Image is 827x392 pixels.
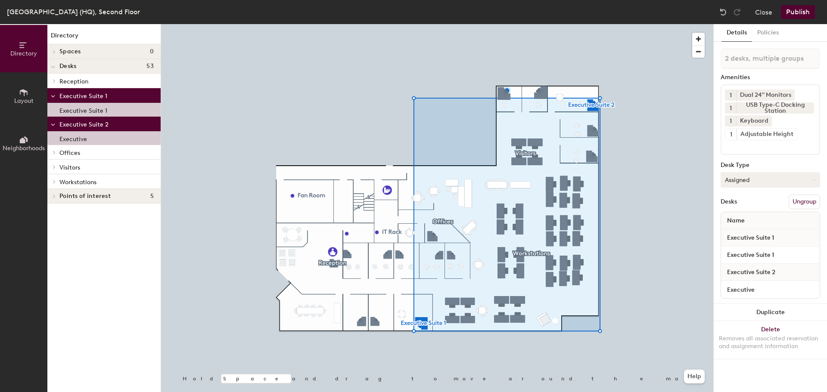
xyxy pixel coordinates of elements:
[7,6,140,17] div: [GEOGRAPHIC_DATA] (HQ), Second Floor
[725,102,736,114] button: 1
[721,24,752,42] button: Details
[730,117,732,126] span: 1
[725,115,736,127] button: 1
[59,105,107,114] p: Executive Suite 1
[10,50,37,57] span: Directory
[59,193,111,200] span: Points of interest
[59,149,80,157] span: Offices
[723,213,749,228] span: Name
[3,145,45,152] span: Neighborhoods
[721,74,820,81] div: Amenities
[59,78,88,85] span: Reception
[714,304,827,321] button: Duplicate
[47,31,161,44] h1: Directory
[755,5,772,19] button: Close
[719,8,728,16] img: Undo
[725,90,736,101] button: 1
[150,48,154,55] span: 0
[59,164,80,171] span: Visitors
[736,102,814,114] div: USB Type-C Docking Station
[719,335,822,350] div: Removes all associated reservation and assignment information
[59,121,109,128] span: Executive Suite 2
[146,63,154,70] span: 53
[737,129,797,140] div: Adjustable Height
[736,115,772,127] div: Keyboard
[730,104,732,113] span: 1
[730,91,732,100] span: 1
[721,198,737,205] div: Desks
[59,179,96,186] span: Workstations
[721,172,820,188] button: Assigned
[789,194,820,209] button: Ungroup
[725,129,737,140] button: 1
[59,93,107,100] span: Executive Suite 1
[14,97,34,105] span: Layout
[723,265,780,280] span: Executive Suite 2
[781,5,815,19] button: Publish
[733,8,741,16] img: Redo
[721,162,820,169] div: Desk Type
[723,230,778,246] span: Executive Suite 1
[752,24,784,42] button: Policies
[723,249,818,261] input: Unnamed desk
[730,130,732,139] span: 1
[723,284,818,296] input: Unnamed desk
[59,133,87,143] p: Executive
[714,321,827,359] button: DeleteRemoves all associated reservation and assignment information
[59,63,76,70] span: Desks
[736,90,795,101] div: Dual 24" Monitors
[684,370,705,383] button: Help
[150,193,154,200] span: 5
[59,48,81,55] span: Spaces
